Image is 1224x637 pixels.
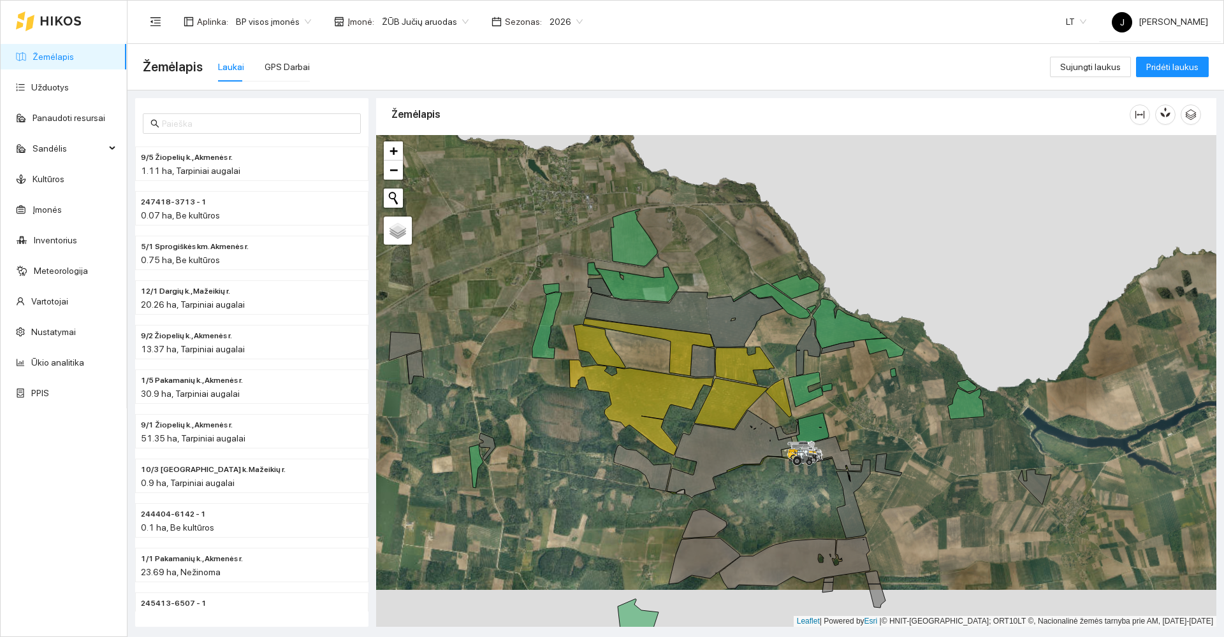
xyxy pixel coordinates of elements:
a: Meteorologija [34,266,88,276]
span: 0.1 ha, Be kultūros [141,522,214,533]
span: 9/5 Žiopelių k., Akmenės r. [141,152,233,164]
span: 30.9 ha, Tarpiniai augalai [141,389,240,399]
span: column-width [1130,110,1149,120]
span: search [150,119,159,128]
span: 0.07 ha, Be kultūros [141,210,220,220]
span: 13.37 ha, Tarpiniai augalai [141,344,245,354]
span: Sezonas : [505,15,542,29]
a: Ūkio analitika [31,357,84,368]
span: menu-fold [150,16,161,27]
span: 247418-3713 - 1 [141,196,207,208]
span: Aplinka : [197,15,228,29]
span: 20.26 ha, Tarpiniai augalai [141,299,245,310]
span: Sandėlis [33,136,105,161]
span: 10/3 Kalniškių k. Mažeikių r. [141,464,286,476]
div: Žemėlapis [391,96,1130,132]
div: Laukai [218,60,244,74]
span: 23.69 ha, Nežinoma [141,567,221,577]
div: | Powered by © HNIT-[GEOGRAPHIC_DATA]; ORT10LT ©, Nacionalinė žemės tarnyba prie AM, [DATE]-[DATE] [794,616,1216,627]
span: 51.35 ha, Tarpiniai augalai [141,433,245,443]
span: Įmonė : [347,15,374,29]
a: Nustatymai [31,327,76,337]
span: | [880,617,882,626]
span: 244404-6142 - 1 [141,508,206,520]
a: Zoom in [384,141,403,161]
span: + [390,143,398,159]
a: Pridėti laukus [1136,62,1209,72]
button: Pridėti laukus [1136,57,1209,77]
button: Sujungti laukus [1050,57,1131,77]
span: J [1120,12,1125,32]
a: Inventorius [34,235,77,245]
span: 9/1 Žiopelių k., Akmenės r. [141,419,233,431]
span: [PERSON_NAME] [1112,17,1208,27]
a: Layers [384,217,412,245]
button: column-width [1130,104,1150,125]
a: Leaflet [797,617,820,626]
span: − [390,162,398,178]
span: 9/2 Žiopelių k., Akmenės r. [141,330,232,342]
a: Esri [864,617,878,626]
span: Pridėti laukus [1146,60,1198,74]
a: Zoom out [384,161,403,180]
span: 1/1 Pakamanių k., Akmenės r. [141,553,243,565]
span: LT [1066,12,1086,31]
span: ŽŪB Jučių aruodas [382,12,469,31]
span: BP visos įmonės [236,12,311,31]
div: GPS Darbai [265,60,310,74]
span: 12/1 Dargių k., Mažeikių r. [141,285,230,297]
a: Kultūros [33,174,64,184]
a: Vartotojai [31,296,68,306]
span: 5/1 Sprogiškės km. Akmenės r. [141,241,249,253]
span: 1/5 Pakamanių k., Akmenės r. [141,375,243,387]
a: Panaudoti resursai [33,113,105,123]
input: Paieška [162,117,353,131]
span: 1.11 ha, Tarpiniai augalai [141,166,240,176]
span: layout [184,17,194,27]
span: calendar [492,17,502,27]
span: shop [334,17,344,27]
button: menu-fold [143,9,168,34]
span: Sujungti laukus [1060,60,1121,74]
button: Initiate a new search [384,189,403,208]
span: Žemėlapis [143,57,203,77]
a: Užduotys [31,82,69,92]
a: Žemėlapis [33,52,74,62]
a: Sujungti laukus [1050,62,1131,72]
span: 2026 [550,12,583,31]
a: Įmonės [33,204,62,215]
a: PPIS [31,388,49,398]
span: 0.75 ha, Be kultūros [141,255,220,265]
span: 245413-6507 - 1 [141,598,207,610]
span: 0.9 ha, Tarpiniai augalai [141,478,235,488]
